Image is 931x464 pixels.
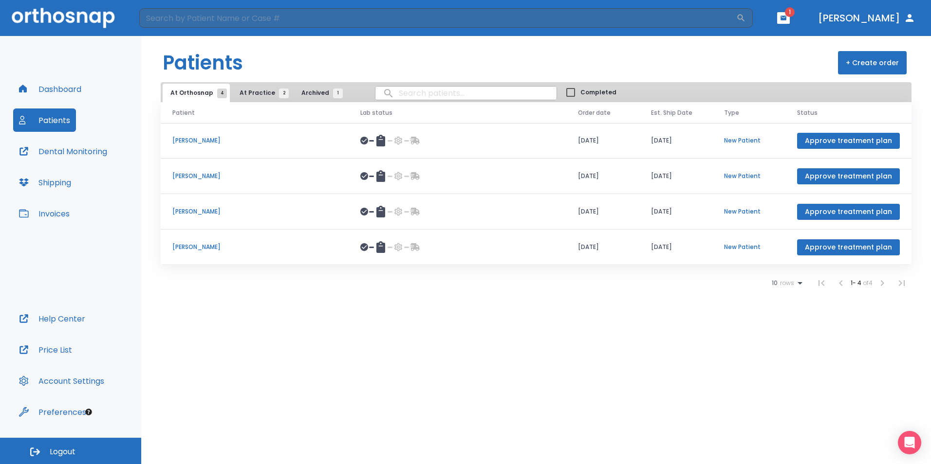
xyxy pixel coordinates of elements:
[566,159,639,194] td: [DATE]
[578,108,611,117] span: Order date
[797,204,900,220] button: Approve treatment plan
[851,279,863,287] span: 1 - 4
[301,89,338,97] span: Archived
[639,123,712,159] td: [DATE]
[13,140,113,163] button: Dental Monitoring
[375,84,557,103] input: search
[838,51,907,74] button: + Create order
[724,207,774,216] p: New Patient
[639,230,712,265] td: [DATE]
[172,243,337,251] p: [PERSON_NAME]
[580,88,616,97] span: Completed
[797,239,900,255] button: Approve treatment plan
[13,338,78,361] button: Price List
[724,172,774,180] p: New Patient
[797,133,900,149] button: Approve treatment plan
[240,89,284,97] span: At Practice
[13,171,77,194] button: Shipping
[13,369,110,393] button: Account Settings
[724,243,774,251] p: New Patient
[13,307,91,330] button: Help Center
[772,280,778,286] span: 10
[163,84,348,102] div: tabs
[863,279,873,287] span: of 4
[639,159,712,194] td: [DATE]
[778,280,794,286] span: rows
[797,168,900,184] button: Approve treatment plan
[797,108,818,117] span: Status
[50,446,75,457] span: Logout
[724,108,739,117] span: Type
[84,408,93,416] div: Tooltip anchor
[139,8,736,28] input: Search by Patient Name or Case #
[724,136,774,145] p: New Patient
[279,89,289,98] span: 2
[172,136,337,145] p: [PERSON_NAME]
[13,400,92,424] button: Preferences
[566,230,639,265] td: [DATE]
[333,89,343,98] span: 1
[172,207,337,216] p: [PERSON_NAME]
[172,108,195,117] span: Patient
[13,202,75,225] button: Invoices
[217,89,227,98] span: 4
[651,108,692,117] span: Est. Ship Date
[814,9,919,27] button: [PERSON_NAME]
[163,48,243,77] h1: Patients
[12,8,115,28] img: Orthosnap
[898,431,921,454] div: Open Intercom Messenger
[566,123,639,159] td: [DATE]
[172,172,337,180] p: [PERSON_NAME]
[360,108,392,117] span: Lab status
[566,194,639,230] td: [DATE]
[13,77,87,101] button: Dashboard
[639,194,712,230] td: [DATE]
[13,108,76,132] button: Patients
[170,89,222,97] span: At Orthosnap
[785,7,795,17] span: 1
